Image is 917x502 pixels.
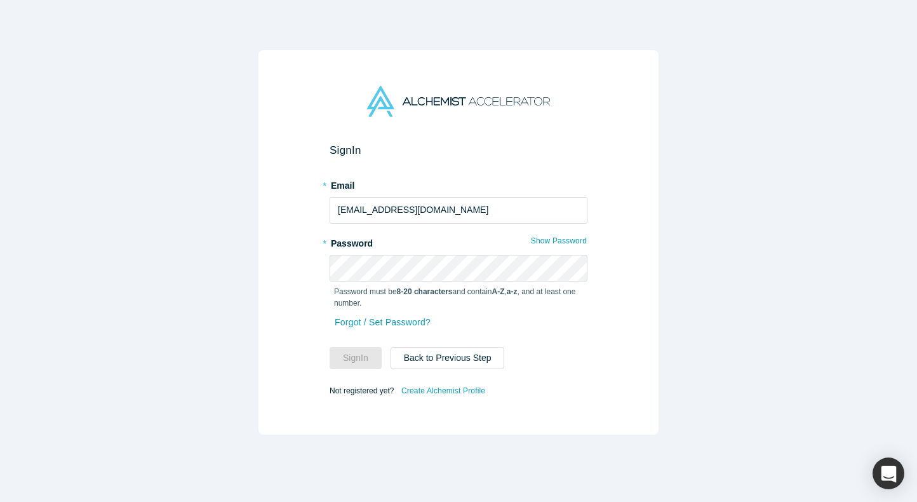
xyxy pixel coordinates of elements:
a: Create Alchemist Profile [401,383,486,399]
span: Not registered yet? [330,386,394,395]
strong: 8-20 characters [397,287,453,296]
h2: Sign In [330,144,587,157]
strong: a-z [507,287,518,296]
button: Back to Previous Step [391,347,505,369]
img: Alchemist Accelerator Logo [367,86,550,117]
button: SignIn [330,347,382,369]
strong: A-Z [492,287,505,296]
label: Email [330,175,587,193]
button: Show Password [530,233,587,249]
label: Password [330,233,587,250]
a: Forgot / Set Password? [334,311,431,334]
p: Password must be and contain , , and at least one number. [334,286,583,309]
